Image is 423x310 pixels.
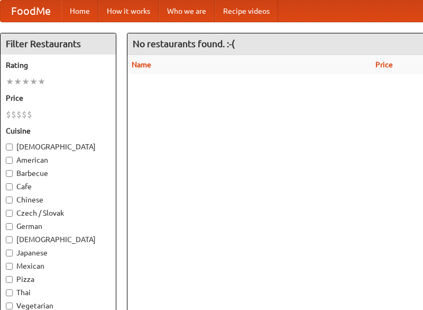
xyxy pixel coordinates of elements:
label: Barbecue [6,168,111,179]
input: Cafe [6,183,13,190]
input: Chinese [6,197,13,203]
input: Vegetarian [6,303,13,309]
h5: Price [6,93,111,103]
li: ★ [22,76,30,87]
li: $ [6,109,11,120]
a: Price [375,60,393,69]
a: FoodMe [1,1,61,22]
h5: Cuisine [6,126,111,136]
ng-pluralize: No restaurants found. :-( [133,39,235,49]
label: Japanese [6,247,111,258]
input: Czech / Slovak [6,210,13,217]
input: Thai [6,289,13,296]
a: Name [132,60,151,69]
a: Home [61,1,98,22]
input: Barbecue [6,170,13,177]
li: ★ [38,76,45,87]
input: Japanese [6,250,13,256]
li: $ [11,109,16,120]
input: [DEMOGRAPHIC_DATA] [6,236,13,243]
label: Thai [6,287,111,298]
label: [DEMOGRAPHIC_DATA] [6,234,111,245]
label: German [6,221,111,232]
label: [DEMOGRAPHIC_DATA] [6,141,111,152]
a: How it works [98,1,159,22]
input: American [6,157,13,164]
label: Cafe [6,181,111,192]
li: ★ [30,76,38,87]
a: Recipe videos [215,1,278,22]
h5: Rating [6,60,111,70]
input: [DEMOGRAPHIC_DATA] [6,144,13,150]
label: Mexican [6,261,111,271]
input: Mexican [6,263,13,270]
li: $ [16,109,22,120]
li: ★ [14,76,22,87]
li: $ [27,109,32,120]
input: German [6,223,13,230]
li: ★ [6,76,14,87]
label: Pizza [6,274,111,285]
label: Czech / Slovak [6,208,111,218]
label: American [6,155,111,165]
label: Chinese [6,194,111,205]
h4: Filter Restaurants [1,33,116,55]
a: Who we are [159,1,215,22]
li: $ [22,109,27,120]
input: Pizza [6,276,13,283]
